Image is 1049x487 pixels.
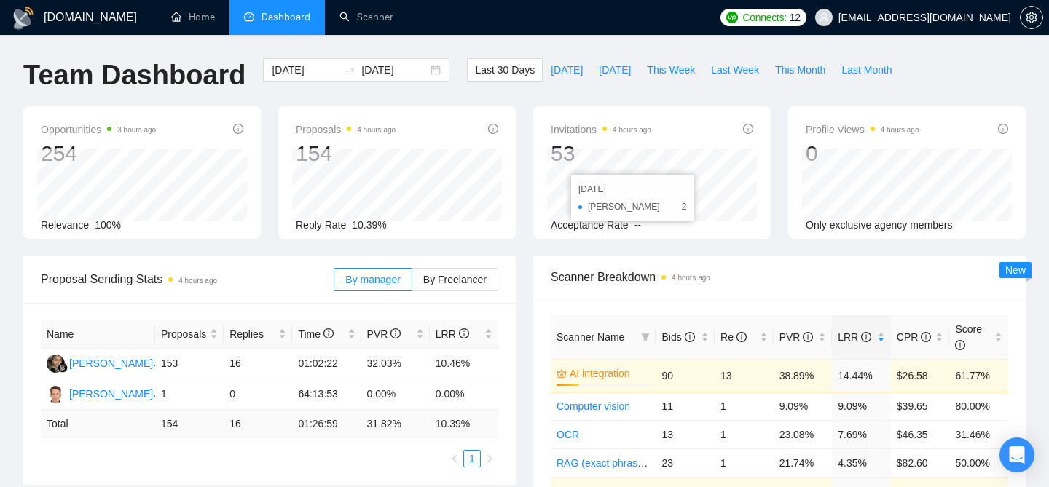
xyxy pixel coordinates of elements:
[743,124,753,134] span: info-circle
[703,58,767,82] button: Last Week
[155,410,224,438] td: 154
[450,454,459,463] span: left
[998,124,1008,134] span: info-circle
[464,451,480,467] a: 1
[832,448,891,477] td: 4.35%
[292,349,361,379] td: 01:02:22
[672,274,710,282] time: 4 hours ago
[557,429,579,440] a: OCR
[224,349,292,379] td: 16
[634,219,641,231] span: --
[557,331,624,343] span: Scanner Name
[551,121,651,138] span: Invitations
[570,365,647,381] a: AI integration
[774,420,833,448] td: 23.08%
[344,64,355,76] span: to
[774,359,833,392] td: 38.89%
[832,359,891,392] td: 14.44%
[955,340,965,350] span: info-circle
[838,331,871,343] span: LRR
[361,349,430,379] td: 32.03%
[921,332,931,342] span: info-circle
[767,58,833,82] button: This Month
[117,126,156,134] time: 3 hours ago
[296,140,396,167] div: 154
[272,62,338,78] input: Start date
[949,392,1008,420] td: 80.00%
[1005,264,1026,276] span: New
[345,274,400,285] span: By manager
[891,359,950,392] td: $26.58
[155,379,224,410] td: 1
[390,328,401,338] span: info-circle
[367,328,401,340] span: PVR
[339,11,393,23] a: searchScanner
[613,126,651,134] time: 4 hours ago
[647,62,695,78] span: This Week
[430,349,498,379] td: 10.46%
[296,121,396,138] span: Proposals
[819,12,829,23] span: user
[41,270,334,288] span: Proposal Sending Stats
[41,140,156,167] div: 254
[233,124,243,134] span: info-circle
[803,332,813,342] span: info-circle
[41,121,156,138] span: Opportunities
[323,328,334,338] span: info-circle
[229,326,275,342] span: Replies
[244,12,254,22] span: dashboard
[58,363,68,373] img: gigradar-bm.png
[578,182,686,197] div: [DATE]
[551,268,1008,286] span: Scanner Breakdown
[436,328,469,340] span: LRR
[891,420,950,448] td: $46.35
[861,332,871,342] span: info-circle
[790,9,801,25] span: 12
[95,219,121,231] span: 100%
[543,58,591,82] button: [DATE]
[551,62,583,78] span: [DATE]
[23,58,245,92] h1: Team Dashboard
[736,332,747,342] span: info-circle
[463,450,481,467] li: 1
[69,355,153,371] div: [PERSON_NAME]
[832,392,891,420] td: 9.09%
[591,58,639,82] button: [DATE]
[949,359,1008,392] td: 61.77%
[806,140,919,167] div: 0
[661,331,694,343] span: Bids
[467,58,543,82] button: Last 30 Days
[224,379,292,410] td: 0
[720,331,747,343] span: Re
[638,326,653,348] span: filter
[774,448,833,477] td: 21.74%
[47,355,65,373] img: PN
[292,379,361,410] td: 64:13:53
[656,359,715,392] td: 90
[557,368,567,379] span: crown
[551,219,629,231] span: Acceptance Rate
[641,333,650,341] span: filter
[296,219,346,231] span: Reply Rate
[711,62,759,78] span: Last Week
[779,331,814,343] span: PVR
[41,320,155,349] th: Name
[715,448,774,477] td: 1
[171,11,215,23] a: homeHome
[999,437,1034,472] div: Open Intercom Messenger
[639,58,703,82] button: This Week
[557,400,630,412] a: Computer vision
[12,7,35,30] img: logo
[682,199,687,214] span: 2
[47,387,153,399] a: DG[PERSON_NAME]
[774,392,833,420] td: 9.09%
[656,420,715,448] td: 13
[841,62,892,78] span: Last Month
[446,450,463,467] button: left
[891,392,950,420] td: $39.65
[1020,6,1043,29] button: setting
[262,11,310,23] span: Dashboard
[69,386,153,402] div: [PERSON_NAME]
[806,219,953,231] span: Only exclusive agency members
[578,199,686,214] li: [PERSON_NAME]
